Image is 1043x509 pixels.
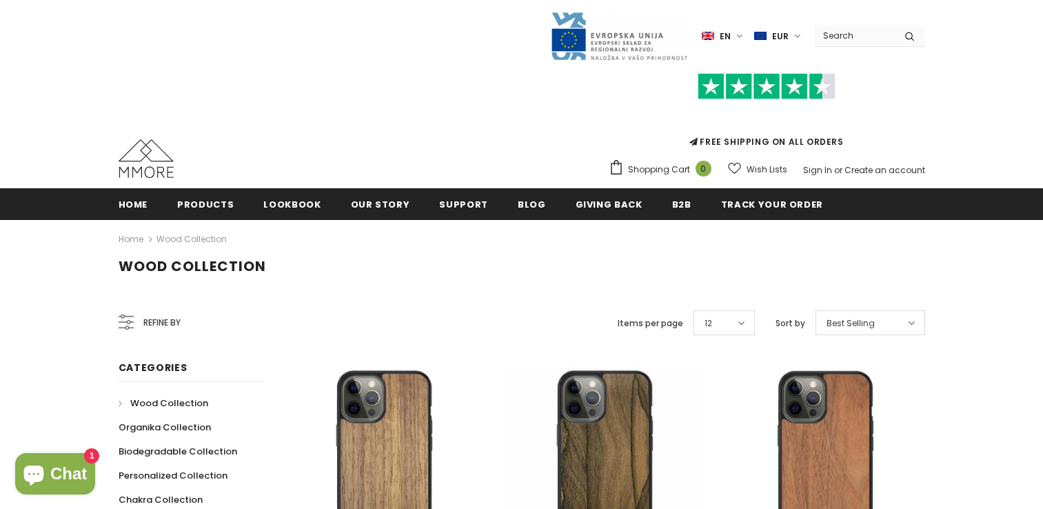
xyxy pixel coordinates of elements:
a: Personalized Collection [119,463,227,488]
span: support [439,198,488,211]
span: Organika Collection [119,421,211,434]
img: Javni Razpis [550,11,688,61]
a: Sign In [803,164,832,176]
span: Track your order [721,198,823,211]
span: Categories [119,361,188,375]
a: Biodegradable Collection [119,439,237,463]
img: i-lang-1.png [702,30,714,42]
inbox-online-store-chat: Shopify online store chat [11,453,99,498]
span: Blog [518,198,546,211]
span: Chakra Collection [119,493,203,506]
span: Biodegradable Collection [119,445,237,458]
span: Wish Lists [747,163,787,177]
a: Shopping Cart 0 [609,159,718,180]
a: Home [119,188,148,219]
span: Wood Collection [119,257,266,276]
a: Blog [518,188,546,219]
span: or [834,164,842,176]
span: Refine by [143,315,181,330]
span: 0 [696,161,711,177]
a: support [439,188,488,219]
a: Home [119,231,143,248]
span: Best Selling [827,317,875,330]
input: Search Site [815,26,894,46]
a: Giving back [576,188,642,219]
span: Lookbook [263,198,321,211]
a: Products [177,188,234,219]
a: Create an account [844,164,925,176]
span: Our Story [351,198,410,211]
span: Giving back [576,198,642,211]
span: Home [119,198,148,211]
iframe: Customer reviews powered by Trustpilot [609,99,925,135]
a: Wood Collection [119,391,208,415]
span: FREE SHIPPING ON ALL ORDERS [609,79,925,148]
a: Lookbook [263,188,321,219]
span: Products [177,198,234,211]
label: Items per page [618,317,683,330]
span: Personalized Collection [119,469,227,482]
img: MMORE Cases [119,139,174,178]
label: Sort by [776,317,805,330]
a: Wish Lists [728,157,787,181]
a: Our Story [351,188,410,219]
a: B2B [672,188,691,219]
span: en [720,30,731,43]
span: B2B [672,198,691,211]
span: 12 [705,317,712,330]
a: Organika Collection [119,415,211,439]
a: Track your order [721,188,823,219]
a: Wood Collection [156,233,227,245]
span: Wood Collection [130,397,208,410]
img: Trust Pilot Stars [698,73,836,100]
a: Javni Razpis [550,30,688,41]
span: Shopping Cart [628,163,690,177]
span: EUR [772,30,789,43]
